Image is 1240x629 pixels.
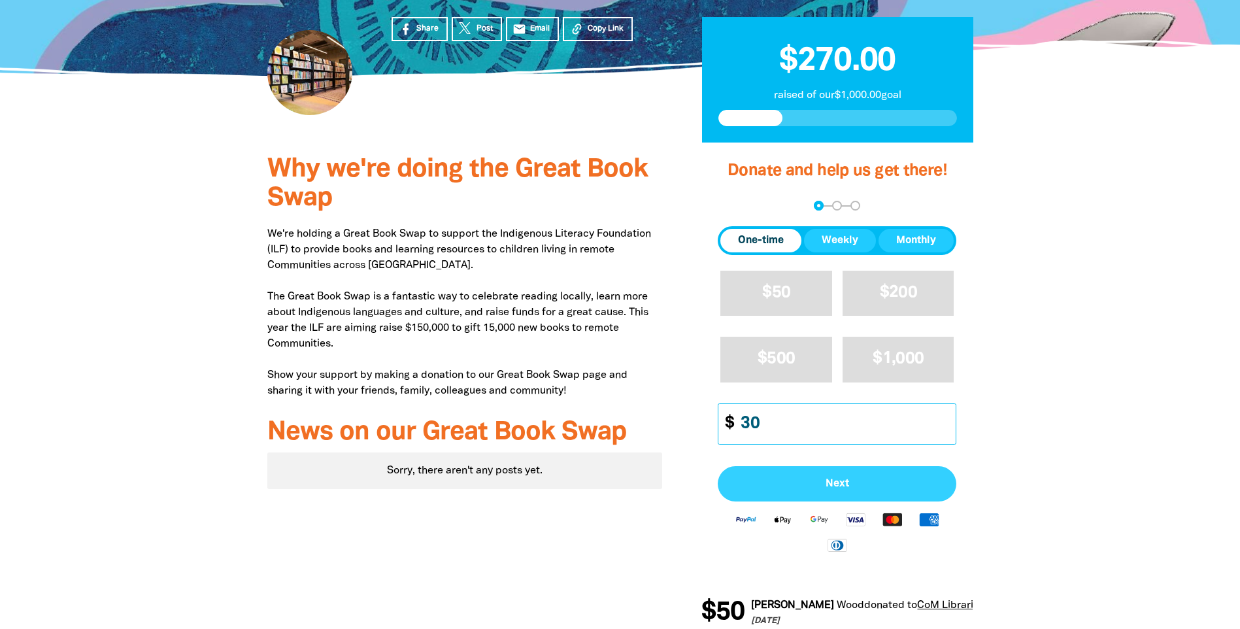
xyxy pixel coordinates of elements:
button: $500 [720,337,832,382]
a: Post [452,17,502,41]
button: Copy Link [563,17,633,41]
span: donated to [864,601,917,610]
span: $200 [880,285,917,300]
p: raised of our $1,000.00 goal [718,88,957,103]
span: $50 [762,285,790,300]
div: Available payment methods [718,501,956,562]
a: Share [392,17,448,41]
div: Sorry, there aren't any posts yet. [267,452,663,489]
span: $ [718,404,734,444]
span: $500 [758,351,795,366]
span: Post [477,23,493,35]
img: American Express logo [911,512,947,527]
h3: News on our Great Book Swap [267,418,663,447]
img: Mastercard logo [874,512,911,527]
a: CoM Libraries Great Book Swap! [917,601,1073,610]
button: One-time [720,229,801,252]
span: $50 [701,600,745,626]
button: Monthly [879,229,954,252]
span: $270.00 [779,46,896,76]
span: Weekly [822,233,858,248]
span: Copy Link [588,23,624,35]
img: Diners Club logo [819,537,856,552]
img: Apple Pay logo [764,512,801,527]
span: Donate and help us get there! [728,163,947,178]
input: Enter custom amount [731,404,956,444]
button: Navigate to step 3 of 3 to enter your payment details [850,201,860,211]
button: Weekly [804,229,876,252]
img: Paypal logo [728,512,764,527]
button: $1,000 [843,337,954,382]
em: Wood [837,601,864,610]
img: Google Pay logo [801,512,837,527]
em: [PERSON_NAME] [751,601,834,610]
span: Monthly [896,233,936,248]
i: email [512,22,526,36]
button: Pay with Credit Card [718,466,956,501]
span: Why we're doing the Great Book Swap [267,158,648,211]
a: emailEmail [506,17,560,41]
button: $50 [720,271,832,316]
span: Email [530,23,550,35]
img: Visa logo [837,512,874,527]
button: Navigate to step 2 of 3 to enter your details [832,201,842,211]
span: $1,000 [873,351,924,366]
button: Navigate to step 1 of 3 to enter your donation amount [814,201,824,211]
div: Donation frequency [718,226,956,255]
p: We're holding a Great Book Swap to support the Indigenous Literacy Foundation (ILF) to provide bo... [267,226,663,399]
span: One-time [738,233,784,248]
button: $200 [843,271,954,316]
span: Share [416,23,439,35]
div: Paginated content [267,452,663,489]
span: Next [732,479,942,489]
p: [DATE] [751,615,1073,628]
